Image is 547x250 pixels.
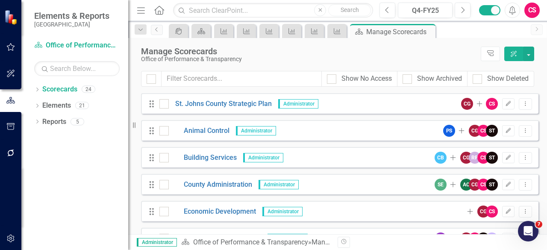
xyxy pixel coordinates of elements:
[469,179,481,191] div: CG
[460,232,472,244] div: CG
[34,21,109,28] small: [GEOGRAPHIC_DATA]
[181,238,331,247] div: » Manage Scorecards
[417,74,462,84] div: Show Archived
[278,99,318,109] span: Administrator
[366,26,433,37] div: Manage Scorecards
[341,6,359,13] span: Search
[401,6,450,16] div: Q4-FY25
[341,74,392,84] div: Show No Access
[460,179,472,191] div: AC
[42,117,66,127] a: Reports
[524,3,540,18] button: CS
[34,61,120,76] input: Search Below...
[82,86,95,93] div: 24
[487,74,529,84] div: Show Deleted
[42,85,77,94] a: Scorecards
[486,98,498,110] div: CS
[137,238,177,247] span: Administrator
[169,207,256,217] a: Economic Development
[469,232,481,244] div: CS
[486,232,498,244] div: HW
[477,152,489,164] div: CS
[71,118,84,125] div: 5
[259,180,299,189] span: Administrator
[435,232,447,244] div: KW
[169,126,229,136] a: Animal Control
[268,234,308,243] span: Administrator
[141,56,476,62] div: Office of Performance & Transparency
[75,102,89,109] div: 21
[328,4,371,16] button: Search
[443,125,455,137] div: PS
[262,207,303,216] span: Administrator
[161,71,322,87] input: Filter Scorecards...
[4,9,20,25] img: ClearPoint Strategy
[477,125,489,137] div: CS
[169,180,252,190] a: County Administration
[236,126,276,135] span: Administrator
[486,125,498,137] div: ST
[486,179,498,191] div: ST
[169,99,272,109] a: St. Johns County Strategic Plan
[461,98,473,110] div: CG
[469,125,481,137] div: CG
[435,179,447,191] div: SE
[518,221,538,241] iframe: Intercom live chat
[34,41,120,50] a: Office of Performance & Transparency
[477,232,489,244] div: ST
[486,206,498,218] div: CS
[141,47,476,56] div: Manage Scorecards
[477,206,489,218] div: CG
[173,3,373,18] input: Search ClearPoint...
[469,152,481,164] div: RP
[460,152,472,164] div: CG
[435,152,447,164] div: CB
[169,153,237,163] a: Building Services
[477,179,489,191] div: CS
[398,3,453,18] button: Q4-FY25
[42,101,71,111] a: Elements
[34,11,109,21] span: Elements & Reports
[486,152,498,164] div: ST
[243,153,283,162] span: Administrator
[169,234,261,244] a: Emergency Management
[193,238,308,246] a: Office of Performance & Transparency
[535,221,542,228] span: 7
